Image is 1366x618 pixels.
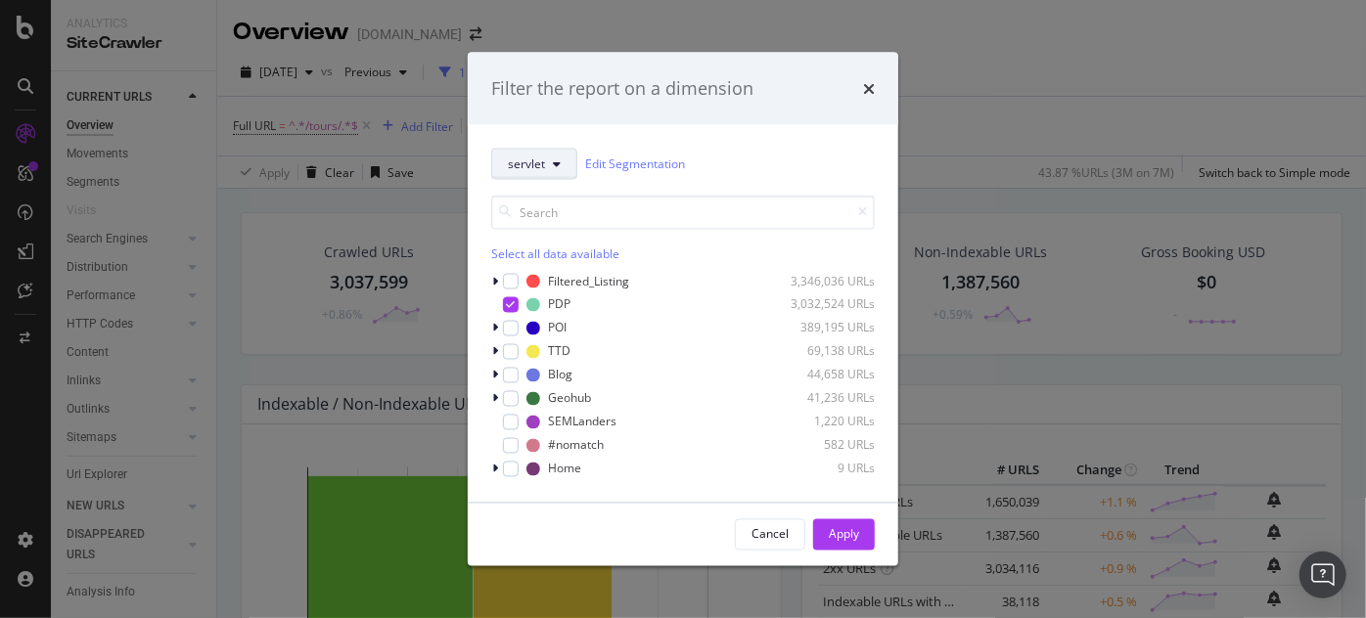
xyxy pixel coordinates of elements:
a: Edit Segmentation [585,154,685,174]
div: 9 URLs [779,461,875,477]
div: 582 URLs [779,437,875,454]
div: Filter the report on a dimension [491,76,753,102]
button: Cancel [735,518,805,550]
div: Cancel [751,526,789,543]
div: PDP [548,296,570,313]
div: 389,195 URLs [779,320,875,336]
div: Filtered_Listing [548,273,629,289]
div: modal [468,53,898,566]
div: 3,032,524 URLs [779,296,875,313]
div: 41,236 URLs [779,390,875,407]
div: 44,658 URLs [779,367,875,383]
div: Apply [829,526,859,543]
div: Open Intercom Messenger [1299,552,1346,598]
button: Apply [813,518,875,550]
div: Select all data available [491,244,875,261]
div: SEMLanders [548,414,616,430]
span: servlet [508,155,545,172]
div: Geohub [548,390,591,407]
div: TTD [548,343,570,360]
div: Home [548,461,581,477]
div: POI [548,320,567,336]
div: #nomatch [548,437,604,454]
div: 3,346,036 URLs [779,273,875,289]
div: Blog [548,367,572,383]
div: 1,220 URLs [779,414,875,430]
input: Search [491,195,875,229]
button: servlet [491,148,577,179]
div: times [863,76,875,102]
div: 69,138 URLs [779,343,875,360]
